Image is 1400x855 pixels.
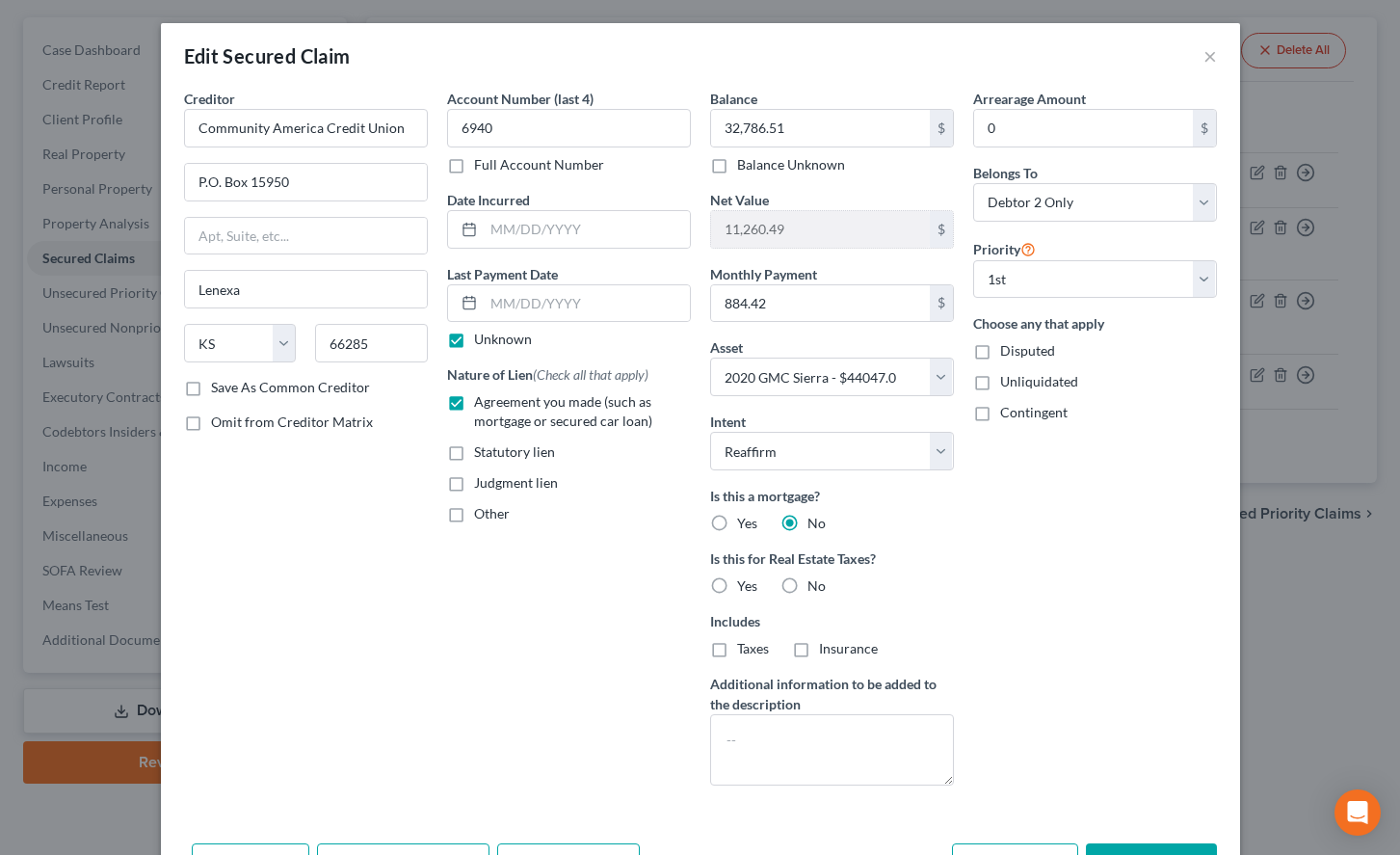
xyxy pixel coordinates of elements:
input: MM/DD/YYYY [484,285,690,322]
label: Is this a mortgage? [710,486,954,506]
label: Net Value [710,190,769,210]
span: Omit from Creditor Matrix [211,414,373,430]
input: Apt, Suite, etc... [185,218,427,254]
div: $ [1193,110,1216,147]
label: Last Payment Date [447,264,558,284]
span: Contingent [1000,404,1068,420]
span: Yes [737,577,757,594]
span: Belongs To [973,165,1038,181]
div: $ [930,285,953,322]
div: $ [930,211,953,248]
span: No [807,515,826,531]
div: Edit Secured Claim [184,42,351,69]
input: Enter zip... [315,324,428,362]
label: Balance Unknown [737,155,845,174]
label: Date Incurred [447,190,530,210]
label: Full Account Number [474,155,604,174]
label: Save As Common Creditor [211,378,370,397]
input: MM/DD/YYYY [484,211,690,248]
label: Nature of Lien [447,364,648,385]
span: Judgment lien [474,474,558,491]
label: Account Number (last 4) [447,89,594,109]
label: Choose any that apply [973,313,1217,334]
span: Agreement you made (such as mortgage or secured car loan) [474,393,652,429]
button: × [1203,44,1217,67]
span: Insurance [819,640,878,656]
input: 0.00 [711,110,930,147]
input: Enter city... [185,271,427,307]
input: 0.00 [974,110,1193,147]
label: Balance [710,89,757,109]
label: Additional information to be added to the description [710,674,954,714]
span: Disputed [1000,342,1055,359]
label: Arrearage Amount [973,89,1086,109]
label: Unknown [474,330,532,349]
label: Is this for Real Estate Taxes? [710,548,954,569]
input: XXXX [447,109,691,147]
div: $ [930,110,953,147]
span: Taxes [737,640,769,656]
span: No [807,577,826,594]
span: Asset [710,339,743,356]
span: Yes [737,515,757,531]
input: 0.00 [711,285,930,322]
span: Creditor [184,91,235,107]
span: Other [474,505,510,521]
label: Intent [710,412,746,432]
input: 0.00 [711,211,930,248]
span: (Check all that apply) [533,366,648,383]
span: Unliquidated [1000,373,1078,389]
div: Open Intercom Messenger [1334,789,1381,836]
label: Priority [973,237,1036,260]
input: Enter address... [185,164,427,200]
label: Monthly Payment [710,264,817,284]
label: Includes [710,611,954,631]
input: Search creditor by name... [184,109,428,147]
span: Statutory lien [474,443,555,460]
